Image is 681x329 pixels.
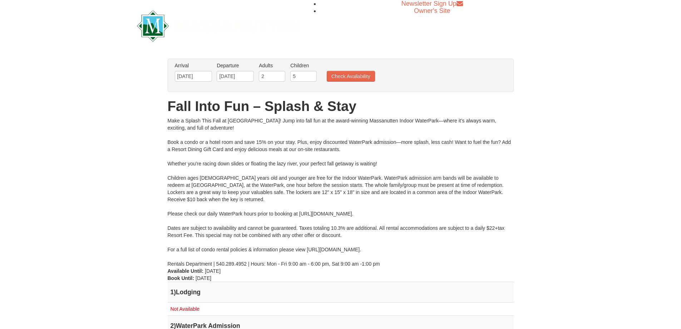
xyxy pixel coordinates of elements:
[168,275,194,281] strong: Book Until:
[171,306,199,312] span: Not Available
[196,275,211,281] span: [DATE]
[205,268,221,274] span: [DATE]
[414,7,450,14] a: Owner's Site
[290,62,317,69] label: Children
[168,117,514,267] div: Make a Splash This Fall at [GEOGRAPHIC_DATA]! Jump into fall fun at the award-winning Massanutten...
[259,62,285,69] label: Adults
[175,62,212,69] label: Arrival
[137,16,301,33] a: Massanutten Resort
[171,289,511,296] h4: 1 Lodging
[174,289,176,296] span: )
[137,10,301,42] img: Massanutten Resort Logo
[217,62,254,69] label: Departure
[168,99,514,113] h1: Fall Into Fun – Splash & Stay
[168,268,204,274] strong: Available Until:
[327,71,375,82] button: Check Availability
